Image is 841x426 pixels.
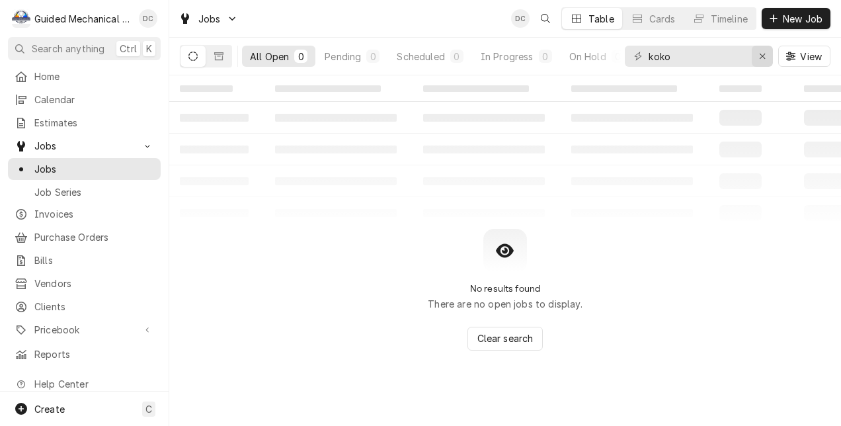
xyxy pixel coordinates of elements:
[198,12,221,26] span: Jobs
[120,42,137,56] span: Ctrl
[180,85,233,92] span: ‌
[8,112,161,134] a: Estimates
[649,46,748,67] input: Keyword search
[173,8,243,30] a: Go to Jobs
[535,8,556,29] button: Open search
[145,402,152,416] span: C
[649,12,676,26] div: Cards
[32,42,104,56] span: Search anything
[778,46,830,67] button: View
[8,203,161,225] a: Invoices
[34,116,154,130] span: Estimates
[588,12,614,26] div: Table
[297,50,305,64] div: 0
[8,373,161,395] a: Go to Help Center
[34,69,154,83] span: Home
[8,181,161,203] a: Job Series
[12,9,30,28] div: G
[797,50,824,64] span: View
[146,42,152,56] span: K
[470,283,541,294] h2: No results found
[8,319,161,341] a: Go to Pricebook
[8,273,161,294] a: Vendors
[34,230,154,244] span: Purchase Orders
[8,37,161,60] button: Search anythingCtrlK
[8,158,161,180] a: Jobs
[423,85,529,92] span: ‌
[8,226,161,248] a: Purchase Orders
[511,9,530,28] div: Daniel Cornell's Avatar
[34,377,153,391] span: Help Center
[34,185,154,199] span: Job Series
[34,162,154,176] span: Jobs
[8,343,161,365] a: Reports
[397,50,444,64] div: Scheduled
[780,12,825,26] span: New Job
[34,404,65,415] span: Create
[428,297,582,311] p: There are no open jobs to display.
[614,50,622,64] div: 0
[569,50,606,64] div: On Hold
[541,50,549,64] div: 0
[8,249,161,271] a: Bills
[8,89,161,110] a: Calendar
[481,50,534,64] div: In Progress
[34,277,154,290] span: Vendors
[275,85,381,92] span: ‌
[34,300,154,314] span: Clients
[12,9,30,28] div: Guided Mechanical Services, LLC's Avatar
[34,323,134,337] span: Pricebook
[8,135,161,157] a: Go to Jobs
[34,207,154,221] span: Invoices
[475,331,536,345] span: Clear search
[34,253,154,267] span: Bills
[369,50,377,64] div: 0
[762,8,830,29] button: New Job
[752,46,773,67] button: Erase input
[250,50,289,64] div: All Open
[711,12,748,26] div: Timeline
[511,9,530,28] div: DC
[34,93,154,106] span: Calendar
[34,12,132,26] div: Guided Mechanical Services, LLC
[169,75,841,229] table: All Open Jobs List Loading
[8,65,161,87] a: Home
[139,9,157,28] div: DC
[34,139,134,153] span: Jobs
[325,50,361,64] div: Pending
[719,85,762,92] span: ‌
[8,296,161,318] a: Clients
[34,347,154,361] span: Reports
[571,85,677,92] span: ‌
[453,50,461,64] div: 0
[139,9,157,28] div: Daniel Cornell's Avatar
[467,327,543,351] button: Clear search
